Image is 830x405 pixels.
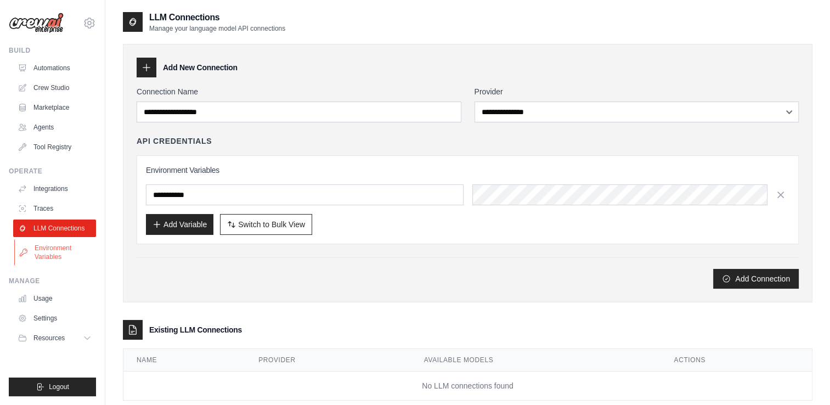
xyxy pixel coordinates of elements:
[146,165,789,176] h3: Environment Variables
[14,239,97,266] a: Environment Variables
[475,86,799,97] label: Provider
[9,378,96,396] button: Logout
[123,349,245,372] th: Name
[13,290,96,307] a: Usage
[713,269,799,289] button: Add Connection
[220,214,312,235] button: Switch to Bulk View
[13,79,96,97] a: Crew Studio
[13,138,96,156] a: Tool Registry
[13,119,96,136] a: Agents
[123,372,812,401] td: No LLM connections found
[9,167,96,176] div: Operate
[33,334,65,342] span: Resources
[137,136,212,147] h4: API Credentials
[146,214,213,235] button: Add Variable
[13,329,96,347] button: Resources
[149,11,285,24] h2: LLM Connections
[137,86,461,97] label: Connection Name
[13,99,96,116] a: Marketplace
[149,24,285,33] p: Manage your language model API connections
[163,62,238,73] h3: Add New Connection
[49,383,69,391] span: Logout
[238,219,305,230] span: Switch to Bulk View
[13,220,96,237] a: LLM Connections
[9,46,96,55] div: Build
[9,277,96,285] div: Manage
[149,324,242,335] h3: Existing LLM Connections
[9,13,64,33] img: Logo
[411,349,661,372] th: Available Models
[660,349,812,372] th: Actions
[13,310,96,327] a: Settings
[13,180,96,198] a: Integrations
[13,200,96,217] a: Traces
[245,349,411,372] th: Provider
[13,59,96,77] a: Automations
